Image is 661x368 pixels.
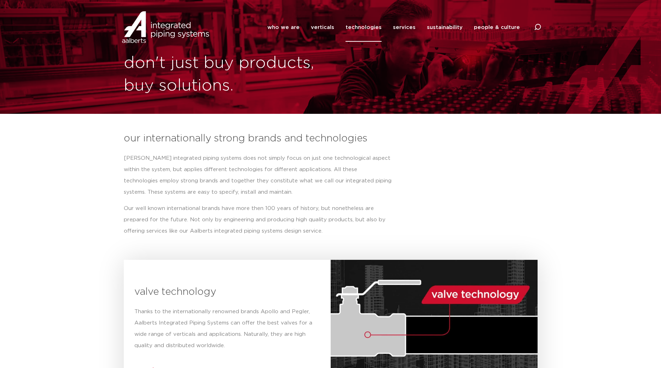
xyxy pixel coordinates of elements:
a: technologies [346,13,382,42]
h3: valve technology [134,285,320,299]
p: Thanks to the internationally renowned brands Apollo and Pegler, Aalberts Integrated Piping Syste... [134,306,320,351]
nav: Menu [267,13,520,42]
h3: our internationally strong brands and technologies [124,132,538,146]
p: Our well known international brands have more then 100 years of history, but nonetheless are prep... [124,203,393,237]
a: services [393,13,416,42]
a: sustainability [427,13,463,42]
a: verticals [311,13,334,42]
h1: don't just buy products, buy solutions. [124,52,327,97]
a: who we are [267,13,300,42]
a: people & culture [474,13,520,42]
p: [PERSON_NAME] integrated piping systems does not simply focus on just one technological aspect wi... [124,153,393,198]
